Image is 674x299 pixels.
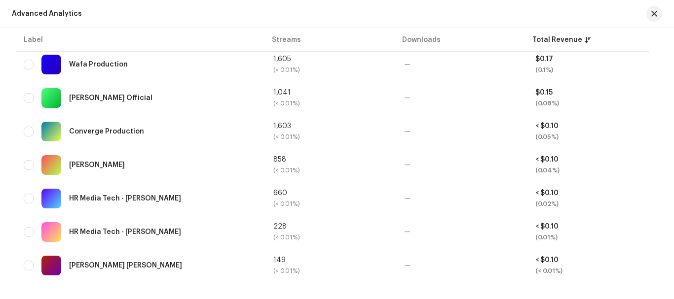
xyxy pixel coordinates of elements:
div: 1,041 [273,89,388,96]
div: 858 [273,156,388,163]
div: — [404,128,519,135]
div: (< 0.01%) [273,267,388,274]
div: < $0.10 [535,123,650,130]
div: $0.15 [535,89,650,96]
div: (0.01%) [535,234,650,241]
div: < $0.10 [535,257,650,264]
div: (< 0.01%) [273,167,388,174]
div: (0.1%) [535,66,650,73]
div: Zain Ali Sultani [69,262,182,269]
div: (< 0.01%) [273,133,388,140]
div: — [404,229,519,235]
div: — [404,195,519,202]
div: 1,603 [273,123,388,130]
div: — [404,95,519,101]
div: (< 0.01%) [273,100,388,107]
div: (< 0.01%) [273,234,388,241]
div: (< 0.01%) [273,200,388,207]
div: (0.05%) [535,133,650,140]
div: < $0.10 [535,223,650,230]
div: $0.17 [535,56,650,63]
div: < $0.10 [535,190,650,197]
div: 1,605 [273,56,388,63]
div: (< 0.01%) [535,267,650,274]
div: HR Media Tech - Musayyab Rizvi [69,229,181,235]
div: (0.08%) [535,100,650,107]
div: HR Media Tech - Hasan Raza Ghazi [69,195,181,202]
div: (0.04%) [535,167,650,174]
div: — [404,61,519,68]
div: 228 [273,223,388,230]
div: — [404,262,519,269]
div: 660 [273,190,388,197]
div: 149 [273,257,388,264]
div: (0.02%) [535,200,650,207]
div: (< 0.01%) [273,66,388,73]
div: < $0.10 [535,156,650,163]
div: — [404,162,519,168]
